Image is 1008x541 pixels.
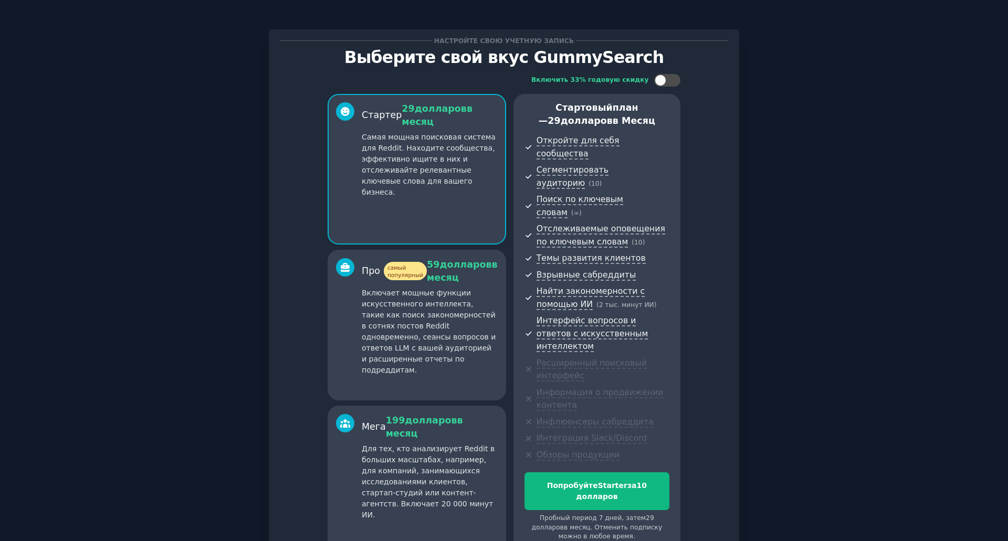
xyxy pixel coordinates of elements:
font: долларов [405,415,457,426]
font: Найти закономерности с помощью ИИ [537,286,645,309]
font: . Отменить подписку можно в любое время. [559,524,662,540]
font: , затем [622,514,646,522]
font: Starter [598,481,627,490]
font: Интеграция Slack/Discord [537,433,647,443]
font: ( [571,209,574,217]
font: Стартовый [555,102,613,113]
font: Для тех, кто анализирует Reddit в больших масштабах, например, для компаний, занимающихся исследо... [362,444,495,519]
font: Расширенный поисковый интерфейс [537,358,647,381]
font: 10 [591,180,600,187]
font: Обзоры продукции [537,450,619,460]
font: 10 долларов [576,481,647,501]
font: в месяц [386,415,463,439]
font: ) [579,209,582,217]
font: за [627,481,637,490]
font: 59 [427,259,439,270]
font: 29 [402,103,414,114]
font: Попробуйте [547,481,598,490]
font: Мега [362,421,386,432]
font: 29 долларов [531,514,654,531]
font: Самая мощная поисковая система для Reddit. Находите сообщества, эффективно ищите в них и отслежив... [362,133,496,196]
font: самый популярный [387,264,423,278]
font: долларов [439,259,491,270]
font: Интерфейс вопросов и ответов с искусственным интеллектом [537,315,648,351]
font: Поиск по ключевым словам [537,194,623,217]
button: ПопробуйтеStarterза10 долларов [524,472,669,510]
font: 2 тыс. минут ИИ [599,301,654,309]
font: 10 [634,239,643,246]
font: Пробный период 7 дней [540,514,622,522]
font: Настройте свою учетную запись [434,37,574,45]
font: ) [600,180,602,187]
font: в месяц [402,103,472,127]
font: долларов [415,103,467,114]
font: долларов [561,115,613,126]
font: Включить 33% годовую скидку [531,76,649,83]
font: ) [654,301,657,309]
font: ( [596,301,599,309]
font: Про [362,266,380,276]
font: Стартер [362,110,402,120]
font: Взрывные сабреддиты [537,270,636,280]
font: в месяц [613,115,655,126]
font: план — [539,102,638,126]
font: Инфлюенсеры сабреддита [537,417,654,427]
font: Темы развития клиентов [537,253,646,263]
font: Откройте для себя сообщества [537,135,619,158]
font: Включает мощные функции искусственного интеллекта, такие как поиск закономерностей в сотнях посто... [362,289,496,374]
font: Отслеживаемые оповещения по ключевым словам [537,224,665,247]
font: в месяц [564,524,590,531]
font: ( [632,239,634,246]
font: Выберите свой вкус GummySearch [344,48,664,67]
font: ∞ [574,209,579,217]
font: ( [589,180,591,187]
font: Информация о продвижении контента [537,387,664,410]
font: ) [643,239,645,246]
font: 199 [386,415,405,426]
font: в месяц [427,259,498,283]
font: Сегментировать аудиторию [537,165,608,188]
font: 29 [548,115,560,126]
